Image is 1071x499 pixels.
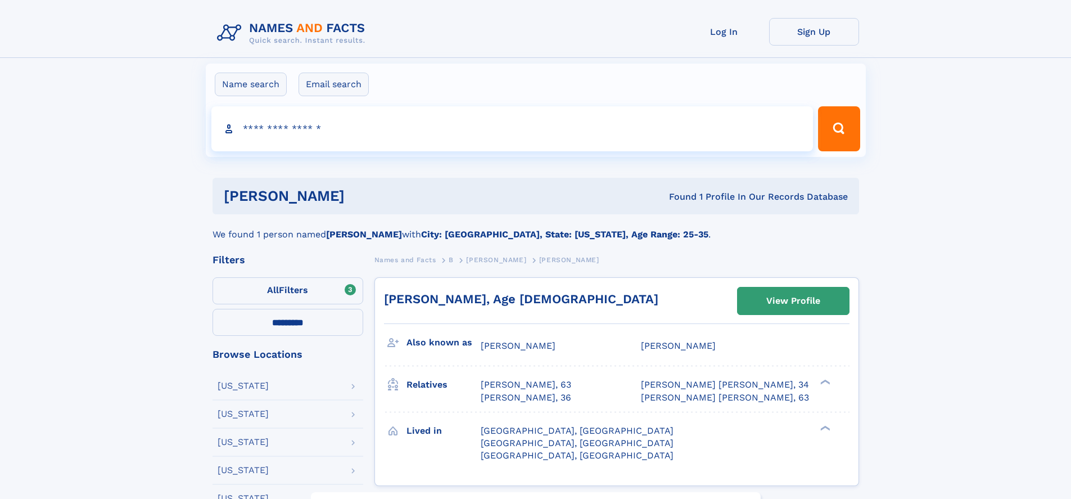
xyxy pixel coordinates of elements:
[481,379,571,391] a: [PERSON_NAME], 63
[481,392,571,404] a: [PERSON_NAME], 36
[421,229,708,240] b: City: [GEOGRAPHIC_DATA], State: [US_STATE], Age Range: 25-35
[641,340,716,351] span: [PERSON_NAME]
[766,288,820,314] div: View Profile
[213,214,859,241] div: We found 1 person named with .
[218,466,269,475] div: [US_STATE]
[481,450,674,461] span: [GEOGRAPHIC_DATA], [GEOGRAPHIC_DATA]
[817,379,831,386] div: ❯
[267,285,279,295] span: All
[466,253,526,267] a: [PERSON_NAME]
[481,340,555,351] span: [PERSON_NAME]
[406,333,481,352] h3: Also known as
[211,106,814,151] input: search input
[374,253,436,267] a: Names and Facts
[326,229,402,240] b: [PERSON_NAME]
[218,438,269,447] div: [US_STATE]
[466,256,526,264] span: [PERSON_NAME]
[299,73,369,96] label: Email search
[218,410,269,419] div: [US_STATE]
[218,381,269,390] div: [US_STATE]
[738,287,849,314] a: View Profile
[215,73,287,96] label: Name search
[224,189,507,203] h1: [PERSON_NAME]
[481,425,674,436] span: [GEOGRAPHIC_DATA], [GEOGRAPHIC_DATA]
[449,253,454,267] a: B
[817,424,831,431] div: ❯
[449,256,454,264] span: B
[641,379,809,391] a: [PERSON_NAME] [PERSON_NAME], 34
[384,292,658,306] a: [PERSON_NAME], Age [DEMOGRAPHIC_DATA]
[769,18,859,46] a: Sign Up
[641,392,809,404] a: [PERSON_NAME] [PERSON_NAME], 63
[679,18,769,46] a: Log In
[507,191,848,203] div: Found 1 Profile In Our Records Database
[213,18,374,48] img: Logo Names and Facts
[406,375,481,394] h3: Relatives
[406,421,481,440] h3: Lived in
[213,277,363,304] label: Filters
[213,255,363,265] div: Filters
[539,256,599,264] span: [PERSON_NAME]
[213,349,363,359] div: Browse Locations
[481,438,674,448] span: [GEOGRAPHIC_DATA], [GEOGRAPHIC_DATA]
[818,106,860,151] button: Search Button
